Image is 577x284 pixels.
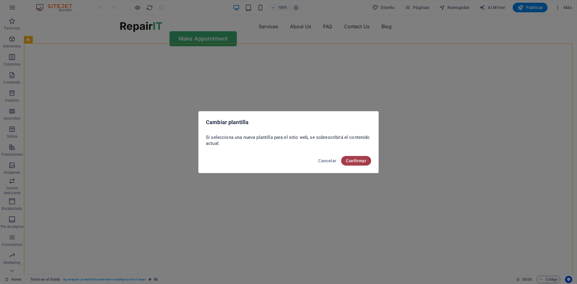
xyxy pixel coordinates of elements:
[206,134,371,146] p: Si selecciona una nueva plantilla para el sitio web, se sobrescribirá el contenido actual.
[341,156,371,166] button: Confirmar
[206,119,371,126] h2: Cambiar plantilla
[316,156,339,166] button: Cancelar
[318,158,336,163] span: Cancelar
[346,158,366,163] span: Confirmar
